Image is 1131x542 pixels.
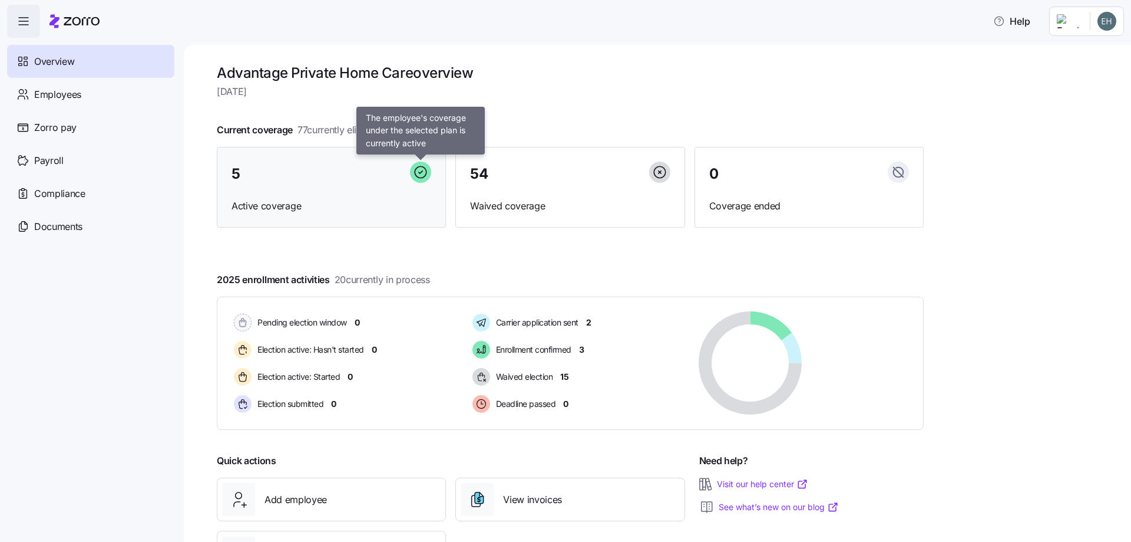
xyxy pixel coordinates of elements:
[34,219,82,234] span: Documents
[232,167,240,181] span: 5
[7,78,174,111] a: Employees
[217,84,924,99] span: [DATE]
[1057,14,1080,28] img: Employer logo
[297,123,378,137] span: 77 currently eligible
[492,344,571,356] span: Enrollment confirmed
[232,199,431,213] span: Active coverage
[492,371,553,383] span: Waived election
[34,120,77,135] span: Zorro pay
[217,272,430,287] span: 2025 enrollment activities
[709,167,719,181] span: 0
[34,87,81,102] span: Employees
[7,177,174,210] a: Compliance
[254,344,364,356] span: Election active: Hasn't started
[34,186,85,201] span: Compliance
[560,371,568,383] span: 15
[254,371,340,383] span: Election active: Started
[717,478,808,490] a: Visit our help center
[7,144,174,177] a: Payroll
[699,454,748,468] span: Need help?
[217,123,378,137] span: Current coverage
[470,167,488,181] span: 54
[335,272,430,287] span: 20 currently in process
[984,9,1040,33] button: Help
[492,398,556,410] span: Deadline passed
[264,492,327,507] span: Add employee
[217,64,924,82] h1: Advantage Private Home Care overview
[7,210,174,243] a: Documents
[348,371,353,383] span: 0
[503,492,562,507] span: View invoices
[7,111,174,144] a: Zorro pay
[719,501,839,513] a: See what’s new on our blog
[586,317,591,329] span: 2
[563,398,568,410] span: 0
[34,153,64,168] span: Payroll
[355,317,360,329] span: 0
[1097,12,1116,31] img: 94bab8815199c1010a66c50ce00e2a17
[492,317,578,329] span: Carrier application sent
[254,317,347,329] span: Pending election window
[470,199,670,213] span: Waived coverage
[709,199,909,213] span: Coverage ended
[254,398,323,410] span: Election submitted
[331,398,336,410] span: 0
[993,14,1030,28] span: Help
[372,344,377,356] span: 0
[579,344,584,356] span: 3
[217,454,276,468] span: Quick actions
[7,45,174,78] a: Overview
[34,54,74,69] span: Overview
